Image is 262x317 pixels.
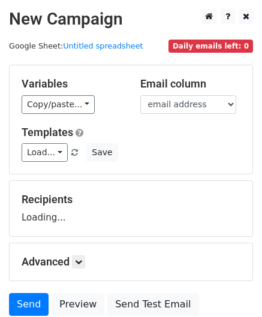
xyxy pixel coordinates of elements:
[9,293,49,316] a: Send
[22,193,240,206] h5: Recipients
[22,193,240,224] div: Loading...
[202,259,262,317] iframe: Chat Widget
[22,126,73,138] a: Templates
[63,41,143,50] a: Untitled spreadsheet
[168,41,253,50] a: Daily emails left: 0
[9,41,143,50] small: Google Sheet:
[168,40,253,53] span: Daily emails left: 0
[22,255,240,268] h5: Advanced
[9,9,253,29] h2: New Campaign
[22,95,95,114] a: Copy/paste...
[140,77,241,90] h5: Email column
[22,143,68,162] a: Load...
[86,143,118,162] button: Save
[22,77,122,90] h5: Variables
[52,293,104,316] a: Preview
[107,293,198,316] a: Send Test Email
